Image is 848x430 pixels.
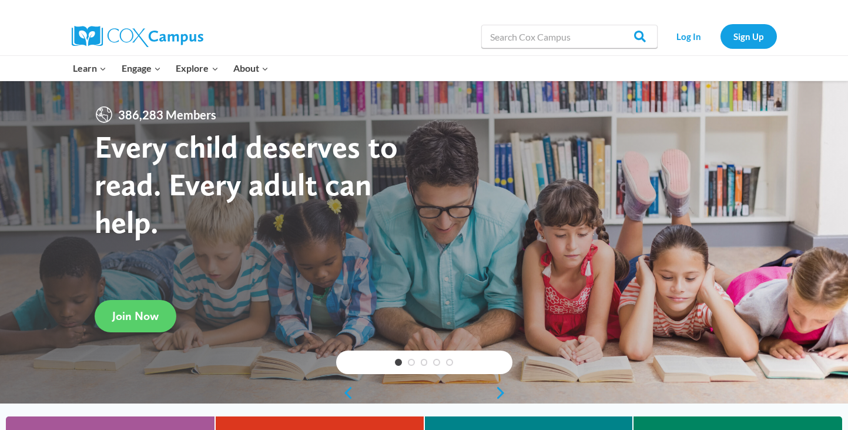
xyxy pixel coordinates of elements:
a: 3 [421,359,428,366]
input: Search Cox Campus [481,25,658,48]
a: 2 [408,359,415,366]
a: 5 [446,359,453,366]
nav: Secondary Navigation [663,24,777,48]
a: next [495,386,512,400]
nav: Primary Navigation [66,56,276,81]
span: About [233,61,269,76]
a: Log In [663,24,715,48]
span: Learn [73,61,106,76]
div: content slider buttons [336,381,512,405]
a: Sign Up [720,24,777,48]
span: Join Now [112,309,159,323]
a: Join Now [95,300,176,332]
a: previous [336,386,354,400]
a: 4 [433,359,440,366]
strong: Every child deserves to read. Every adult can help. [95,128,398,240]
img: Cox Campus [72,26,203,47]
span: Explore [176,61,218,76]
span: Engage [122,61,161,76]
a: 1 [395,359,402,366]
span: 386,283 Members [113,105,221,124]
